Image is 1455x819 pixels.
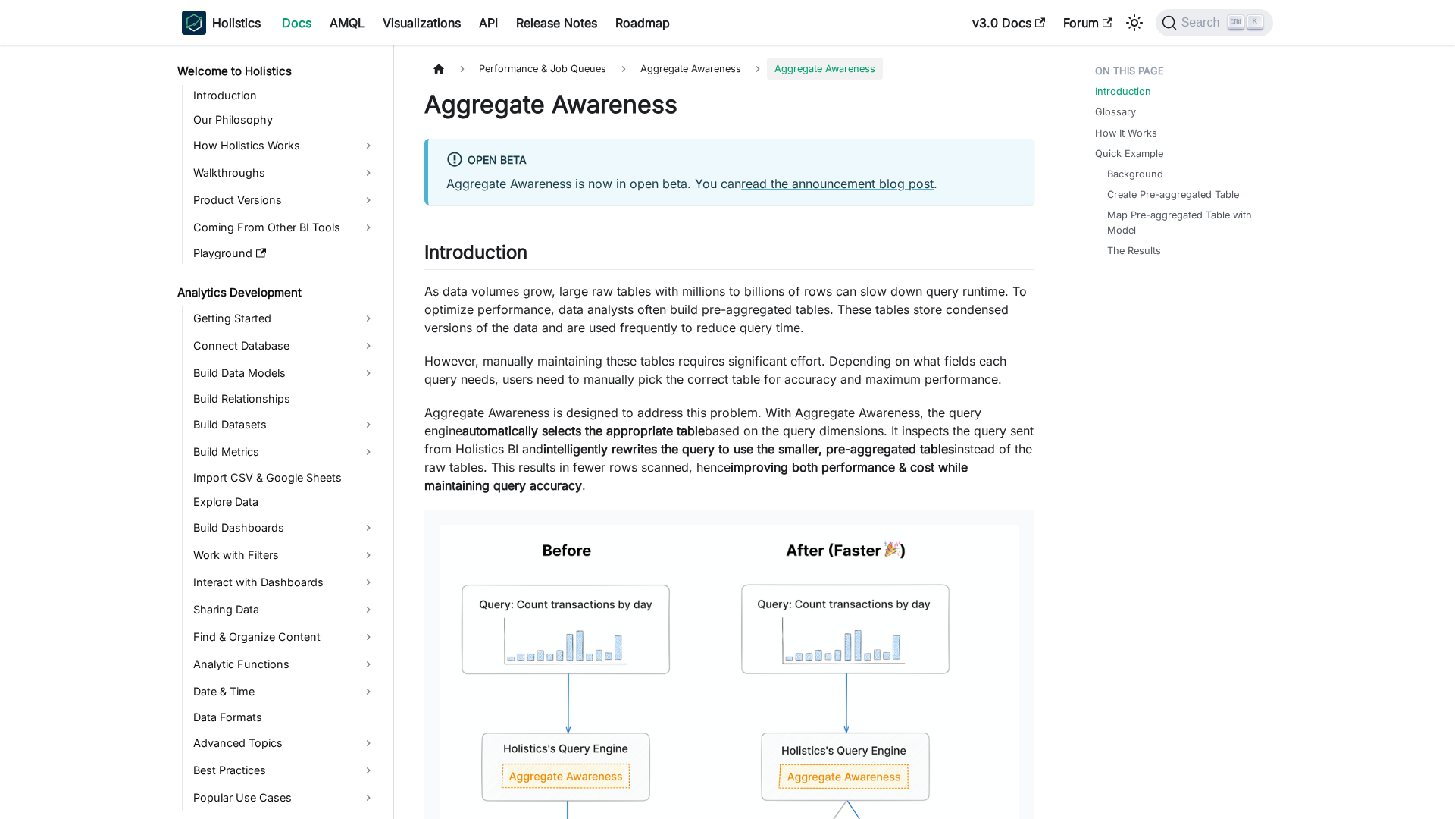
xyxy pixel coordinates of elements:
a: Data Formats [189,707,380,728]
a: Home page [424,58,453,80]
a: API [470,11,507,35]
a: Docs [273,11,321,35]
a: Getting Started [189,306,380,331]
p: Aggregate Awareness is now in open beta. You can . [446,174,1016,193]
a: Build Relationships [189,388,380,409]
a: Import CSV & Google Sheets [189,467,380,488]
b: Holistics [212,14,261,32]
a: Advanced Topics [189,731,380,755]
a: AMQL [321,11,374,35]
a: Glossary [1095,105,1136,119]
kbd: K [1247,15,1263,29]
a: Popular Use Cases [189,786,380,810]
span: Search [1177,16,1229,30]
a: How It Works [1095,126,1157,140]
a: Quick Example [1095,146,1163,161]
a: Background [1107,167,1163,181]
a: Sharing Data [189,598,380,622]
a: Build Data Models [189,361,380,385]
a: Date & Time [189,679,380,704]
a: Work with Filters [189,543,380,567]
p: However, manually maintaining these tables requires significant effort. Depending on what fields ... [424,352,1034,388]
button: Search (Ctrl+K) [1156,9,1273,36]
a: read the announcement blog post [741,176,934,191]
a: Explore Data [189,491,380,513]
img: Holistics [182,11,206,35]
a: Introduction [189,85,380,106]
button: Switch between dark and light mode (currently light mode) [1122,11,1147,35]
a: Roadmap [606,11,679,35]
h2: Introduction [424,241,1034,270]
nav: Docs sidebar [167,45,394,819]
a: Build Metrics [189,440,380,464]
a: Interact with Dashboards [189,570,380,595]
a: Walkthroughs [189,161,380,185]
nav: Breadcrumbs [424,58,1034,80]
span: Performance & Job Queues [471,58,614,80]
a: Analytics Development [173,282,380,303]
a: Find & Organize Content [189,625,380,649]
p: Aggregate Awareness is designed to address this problem. With Aggregate Awareness, the query engi... [424,403,1034,494]
a: Introduction [1095,84,1151,99]
a: Create Pre-aggregated Table [1107,187,1239,202]
strong: intelligently rewrites the query to use the smaller, pre-aggregated tables [543,441,954,457]
a: Our Philosophy [189,109,380,130]
a: Playground [189,243,380,264]
strong: automatically selects the appropriate table [462,423,705,438]
a: Coming From Other BI Tools [189,215,380,240]
div: Open Beta [446,151,1016,171]
p: As data volumes grow, large raw tables with millions to billions of rows can slow down query runt... [424,282,1034,337]
a: Map Pre-aggregated Table with Model [1107,208,1258,237]
a: Best Practices [189,758,380,783]
a: The Results [1107,243,1161,258]
a: HolisticsHolistics [182,11,261,35]
a: Welcome to Holistics [173,61,380,82]
a: v3.0 Docs [963,11,1054,35]
a: Product Versions [189,188,380,212]
h1: Aggregate Awareness [424,89,1034,120]
span: Aggregate Awareness [633,58,749,80]
a: Connect Database [189,334,380,358]
a: Build Dashboards [189,516,380,540]
span: Aggregate Awareness [767,58,883,80]
a: Forum [1054,11,1122,35]
a: Analytic Functions [189,652,380,676]
a: Build Datasets [189,413,380,437]
a: How Holistics Works [189,133,380,158]
a: Release Notes [507,11,606,35]
a: Visualizations [374,11,470,35]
